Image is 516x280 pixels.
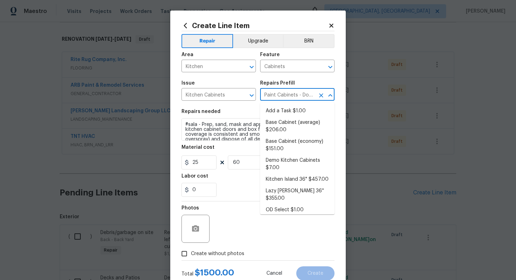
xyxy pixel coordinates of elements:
[181,109,220,114] h5: Repairs needed
[181,81,195,86] h5: Issue
[181,34,233,48] button: Repair
[181,206,199,211] h5: Photos
[283,34,335,48] button: BRN
[181,52,193,57] h5: Area
[181,145,214,150] h5: Material cost
[260,174,335,185] li: Kitchen Island 36" $457.00
[247,62,257,72] button: Open
[195,268,234,277] span: $ 1500.00
[181,22,328,29] h2: Create Line Item
[260,117,335,136] li: Base Cabinet (average) $206.00
[260,204,335,216] li: OD Select $1.00
[181,118,335,141] textarea: #sala - Prep, sand, mask and apply 2 coats of paint to the kitchen cabinet doors and box faces. E...
[233,34,283,48] button: Upgrade
[191,250,244,258] span: Create without photos
[316,91,326,100] button: Clear
[260,81,295,86] h5: Repairs Prefill
[260,136,335,155] li: Base Cabinet (economy) $151.00
[325,91,335,100] button: Close
[247,91,257,100] button: Open
[181,174,208,179] h5: Labor cost
[260,185,335,204] li: Lazy [PERSON_NAME] 36'' $355.00
[260,105,335,117] li: Add a Task $1.00
[307,271,323,276] span: Create
[325,62,335,72] button: Open
[266,271,282,276] span: Cancel
[260,52,280,57] h5: Feature
[181,269,234,278] div: Total
[260,155,335,174] li: Demo Kitchen Cabinets $7.00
